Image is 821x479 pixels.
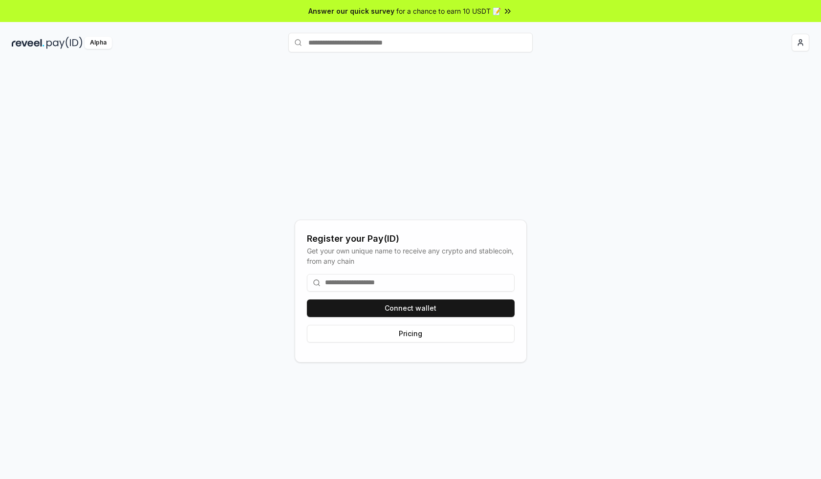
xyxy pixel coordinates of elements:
[307,325,515,342] button: Pricing
[85,37,112,49] div: Alpha
[307,232,515,246] div: Register your Pay(ID)
[12,37,44,49] img: reveel_dark
[396,6,501,16] span: for a chance to earn 10 USDT 📝
[307,299,515,317] button: Connect wallet
[46,37,83,49] img: pay_id
[308,6,394,16] span: Answer our quick survey
[307,246,515,266] div: Get your own unique name to receive any crypto and stablecoin, from any chain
